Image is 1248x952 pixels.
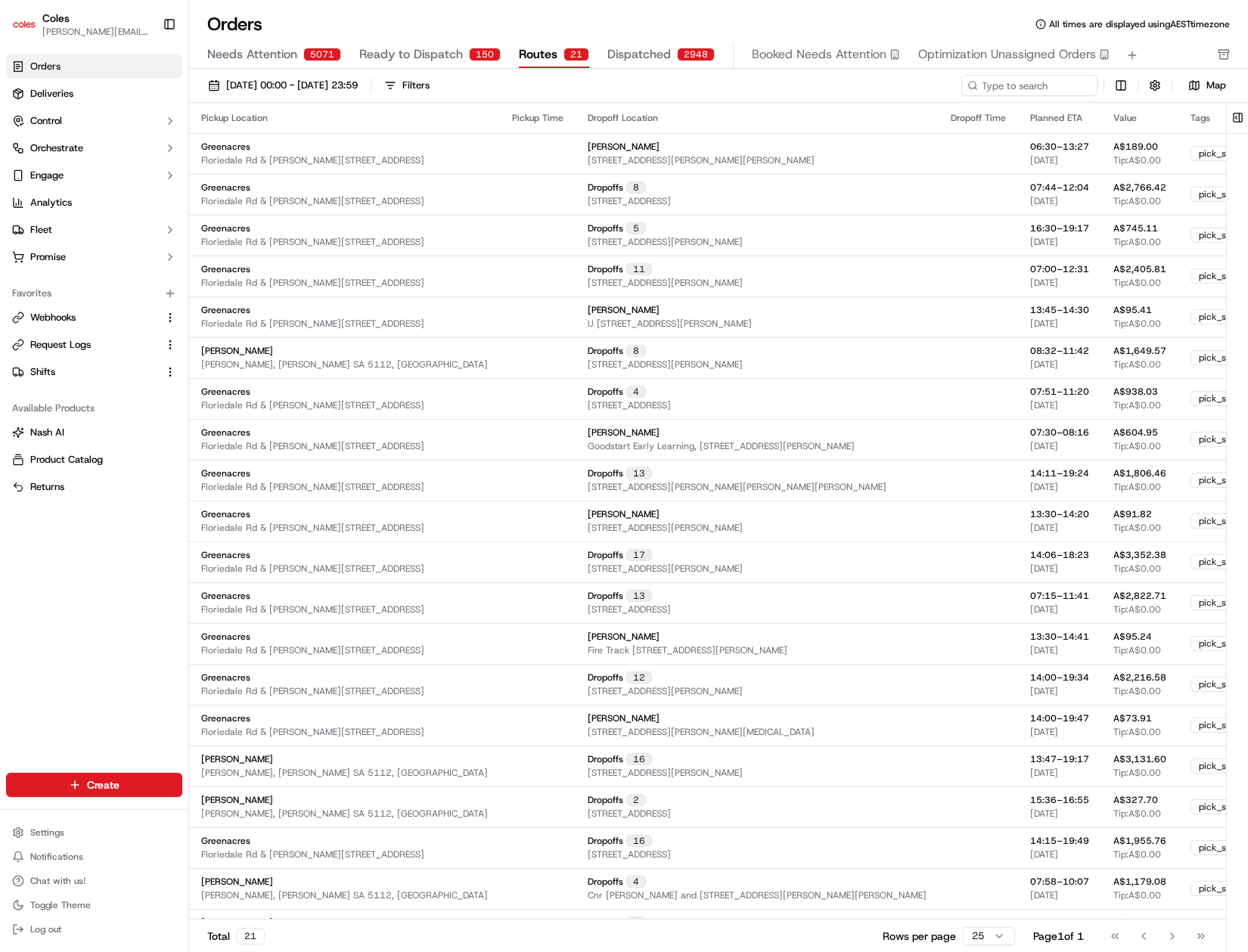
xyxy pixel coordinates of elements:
span: [PERSON_NAME], [PERSON_NAME] SA 5112, [GEOGRAPHIC_DATA] [201,889,488,901]
span: [DATE] [1030,358,1058,371]
img: 1736555255976-a54dd68f-1ca7-489b-9aae-adbdc363a1c4 [15,144,42,172]
span: [PERSON_NAME] [201,876,273,888]
span: [DATE] [1030,848,1058,861]
span: Tip: A$0.00 [1113,522,1161,534]
p: Rows per page [883,929,956,944]
span: A$1,649.57 [1113,345,1166,357]
span: Floriedale Rd & [PERSON_NAME][STREET_ADDRESS] [201,154,424,166]
button: Request Logs [6,333,182,357]
span: Webhooks [30,311,76,324]
span: API Documentation [143,219,243,234]
span: Greenacres [201,263,250,275]
span: [PERSON_NAME] [588,304,660,316]
span: Settings [30,826,64,839]
span: Dropoffs [588,345,623,357]
span: Coles [42,11,70,26]
span: [PERSON_NAME] [201,916,273,929]
span: Floriedale Rd & [PERSON_NAME][STREET_ADDRESS] [201,195,424,207]
input: Got a question? Start typing here... [39,98,272,113]
div: 21 [236,928,265,944]
span: Routes [519,45,557,64]
span: [DATE] [1030,767,1058,779]
span: [PERSON_NAME] [201,345,273,357]
span: Tip: A$0.00 [1113,767,1161,779]
button: [DATE] 00:00 - [DATE] 23:59 [201,75,365,96]
span: Dropoffs [588,916,623,929]
div: 📗 [15,221,27,233]
div: 150 [469,48,501,61]
span: Dispatched [607,45,671,64]
button: Fleet [6,218,182,242]
span: Tip: A$0.00 [1113,358,1161,371]
span: A$2,216.58 [1113,671,1166,684]
span: Tip: A$0.00 [1113,399,1161,411]
div: Pickup Location [201,112,488,124]
button: Returns [6,475,182,499]
span: Tip: A$0.00 [1113,318,1161,330]
span: [STREET_ADDRESS][PERSON_NAME] [588,236,743,248]
span: Toggle Theme [30,899,91,911]
span: [DATE] [1030,318,1058,330]
span: Dropoffs [588,549,623,561]
span: 13:45 – 14:30 [1030,304,1089,316]
div: 21 [563,48,589,61]
span: [PERSON_NAME] [588,631,660,643]
span: [DATE] [1030,889,1058,901]
span: A$73.91 [1113,712,1152,724]
a: 📗Knowledge Base [9,213,122,240]
span: Analytics [30,196,72,209]
span: Floriedale Rd & [PERSON_NAME][STREET_ADDRESS] [201,236,424,248]
span: 07:51 – 11:20 [1030,386,1089,398]
span: Request Logs [30,338,91,352]
button: Shifts [6,360,182,384]
span: 13:30 – 14:20 [1030,508,1089,520]
span: Dropoffs [588,386,623,398]
div: Dropoff Location [588,112,927,124]
div: Value [1113,112,1166,124]
span: A$95.41 [1113,304,1152,316]
img: Coles [12,12,36,36]
span: [STREET_ADDRESS] [588,399,671,411]
button: Chat with us! [6,870,182,892]
div: Dropoff Time [951,112,1006,124]
span: Tip: A$0.00 [1113,440,1161,452]
span: A$1,806.46 [1113,467,1166,479]
span: Deliveries [30,87,73,101]
span: Dropoffs [588,590,623,602]
a: Webhooks [12,311,158,324]
a: Request Logs [12,338,158,352]
span: Tip: A$0.00 [1113,195,1161,207]
span: [DATE] [1030,644,1058,656]
a: Returns [12,480,176,494]
a: Deliveries [6,82,182,106]
span: Floriedale Rd & [PERSON_NAME][STREET_ADDRESS] [201,644,424,656]
span: [DATE] [1030,563,1058,575]
span: Dropoffs [588,671,623,684]
span: [STREET_ADDRESS] [588,808,671,820]
span: 07:00 – 12:31 [1030,263,1089,275]
span: Engage [30,169,64,182]
span: Floriedale Rd & [PERSON_NAME][STREET_ADDRESS] [201,685,424,697]
span: 13:47 – 19:17 [1030,753,1089,765]
span: Optimization Unassigned Orders [918,45,1096,64]
div: Pickup Time [512,112,563,124]
span: Orchestrate [30,141,83,155]
span: Greenacres [201,141,250,153]
button: Orchestrate [6,136,182,160]
span: [STREET_ADDRESS][PERSON_NAME] [588,767,743,779]
span: U [STREET_ADDRESS][PERSON_NAME] [588,318,752,330]
span: 14:06 – 18:23 [1030,549,1089,561]
span: Needs Attention [207,45,297,64]
span: Returns [30,480,64,494]
span: A$3,352.38 [1113,549,1166,561]
span: A$745.11 [1113,222,1158,234]
button: Log out [6,919,182,940]
span: [DATE] [1030,603,1058,616]
span: Floriedale Rd & [PERSON_NAME][STREET_ADDRESS] [201,522,424,534]
button: Map [1178,76,1236,95]
span: [PERSON_NAME] [588,141,660,153]
span: Create [87,777,120,792]
span: Floriedale Rd & [PERSON_NAME][STREET_ADDRESS] [201,277,424,289]
div: Planned ETA [1030,112,1089,124]
span: [PERSON_NAME], [PERSON_NAME] SA 5112, [GEOGRAPHIC_DATA] [201,358,488,371]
